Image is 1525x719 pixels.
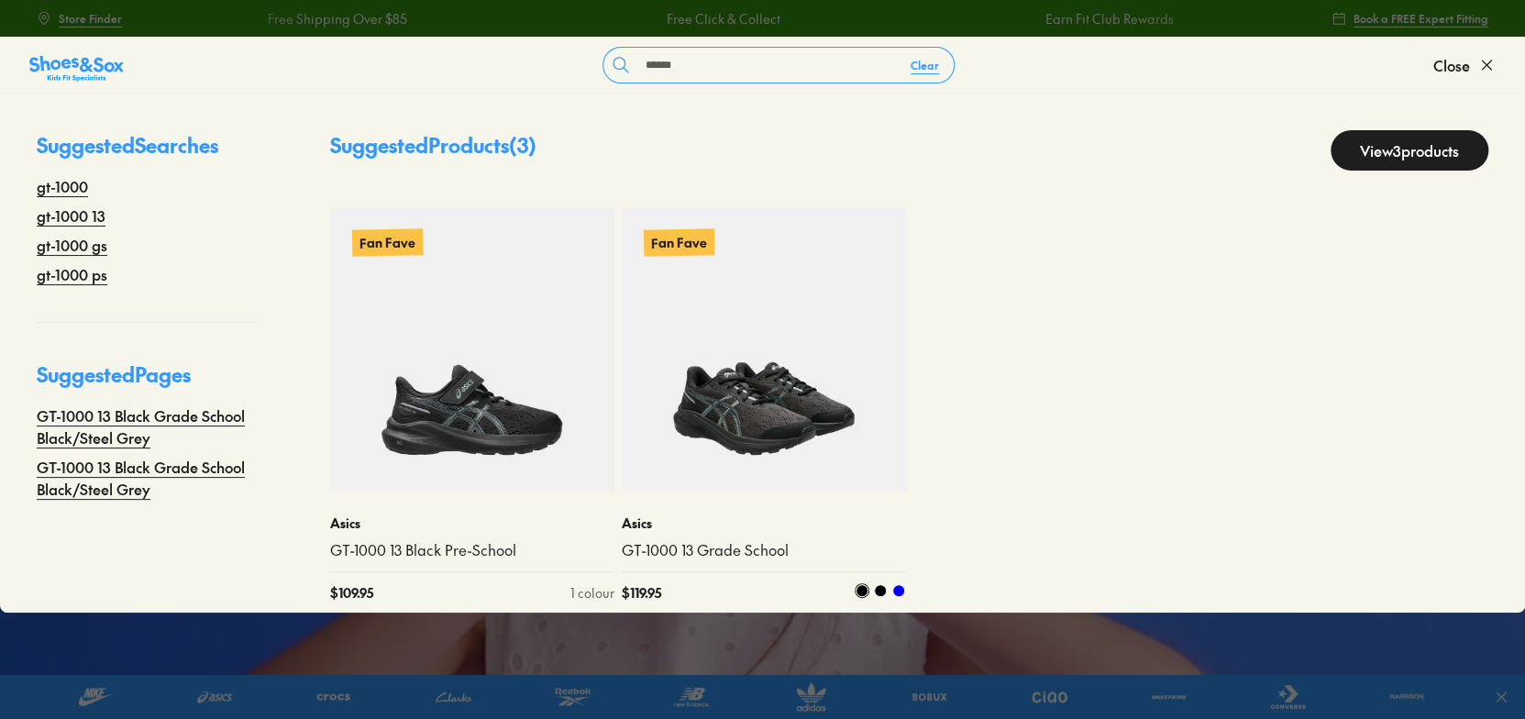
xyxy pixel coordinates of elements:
p: Suggested Products [330,130,536,171]
a: Store Finder [37,2,122,35]
a: gt-1000 13 [37,205,105,227]
a: gt-1000 ps [37,263,107,285]
p: Suggested Pages [37,359,257,404]
p: Suggested Searches [37,130,257,175]
p: Asics [622,514,906,533]
span: $ 109.95 [330,583,373,603]
img: SNS_Logo_Responsive.svg [29,54,124,83]
p: Fan Fave [352,228,423,256]
a: View3products [1331,130,1488,171]
a: gt-1000 gs [37,234,107,256]
a: GT-1000 13 Black Grade School Black/Steel Grey [37,404,257,448]
a: Free Click & Collect [666,9,779,28]
a: Fan Fave [330,207,614,492]
a: GT-1000 13 Grade School [622,540,906,560]
span: Book a FREE Expert Fitting [1354,10,1488,27]
button: Clear [896,49,954,82]
a: GT-1000 13 Black Pre-School [330,540,614,560]
span: $ 119.95 [622,583,661,603]
span: Close [1433,54,1470,76]
a: Fan Fave [622,207,906,492]
p: Asics [330,514,614,533]
a: GT-1000 13 Black Grade School Black/Steel Grey [37,456,257,500]
span: ( 3 ) [509,131,536,159]
a: Earn Fit Club Rewards [1044,9,1173,28]
span: Store Finder [59,10,122,27]
div: 1 colour [570,583,614,603]
a: Book a FREE Expert Fitting [1332,2,1488,35]
a: gt-1000 [37,175,88,197]
button: Close [1433,45,1496,85]
a: Free Shipping Over $85 [267,9,406,28]
a: Shoes &amp; Sox [29,50,124,80]
p: Fan Fave [644,229,714,256]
